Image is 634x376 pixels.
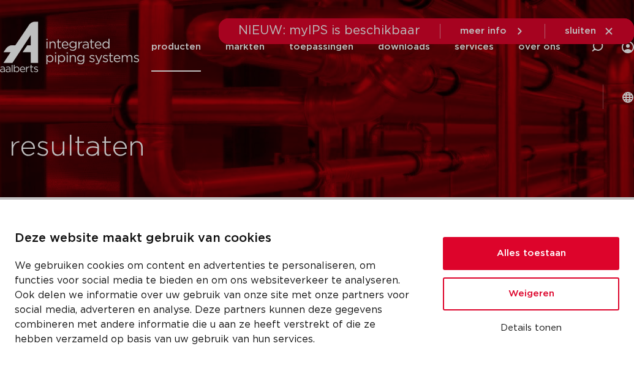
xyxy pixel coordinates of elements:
[565,26,596,36] span: sluiten
[622,22,634,72] div: my IPS
[9,128,145,167] h1: resultaten
[238,24,420,37] span: NIEUW: myIPS is beschikbaar
[518,22,560,72] a: over ons
[378,22,430,72] a: downloads
[460,26,525,37] a: meer info
[460,26,507,36] span: meer info
[443,237,619,270] button: Alles toestaan
[443,318,619,339] button: Details tonen
[151,22,201,72] a: producten
[151,22,560,72] nav: Menu
[289,22,353,72] a: toepassingen
[455,22,494,72] a: services
[443,277,619,310] button: Weigeren
[225,22,265,72] a: markten
[15,229,413,249] p: Deze website maakt gebruik van cookies
[15,258,413,347] p: We gebruiken cookies om content en advertenties te personaliseren, om functies voor social media ...
[565,26,614,37] a: sluiten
